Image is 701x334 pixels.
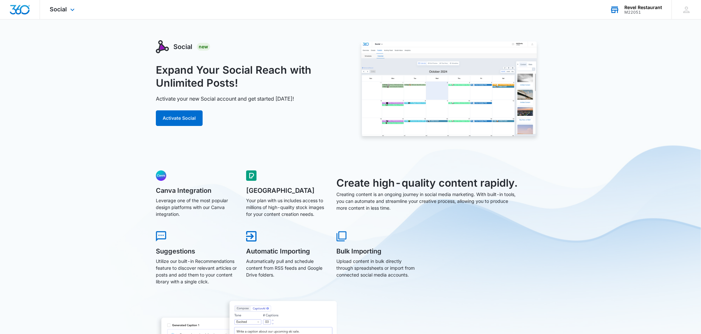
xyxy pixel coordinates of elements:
div: New [197,43,210,51]
p: Automatically pull and schedule content from RSS feeds and Google Drive folders. [246,258,327,278]
h3: Social [173,42,192,52]
p: Activate your new Social account and get started [DATE]! [156,95,294,103]
p: Utilize our built-in Recommendations feature to discover relevant articles or posts and add them ... [156,258,237,285]
h5: Canva Integration [156,187,237,194]
p: Creating content is an ongoing journey in social media marketing. With built-in tools, you can au... [336,191,519,211]
h5: [GEOGRAPHIC_DATA] [246,187,327,194]
div: account name [624,5,662,10]
p: Upload content in bulk directly through spreadsheets or import from connected social media accounts. [336,258,418,278]
h3: Create high-quality content rapidly. [336,175,519,191]
h5: Suggestions [156,248,237,254]
button: Activate Social [156,110,203,126]
p: Your plan with us includes access to millions of high-quality stock images for your content creat... [246,197,327,217]
h1: Expand Your Social Reach with Unlimited Posts! [156,64,344,90]
p: Leverage one of the most popular design platforms with our Canva integration. [156,197,237,217]
span: Social [50,6,67,13]
div: account id [624,10,662,15]
h5: Bulk Importing [336,248,418,254]
h5: Automatic Importing [246,248,327,254]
